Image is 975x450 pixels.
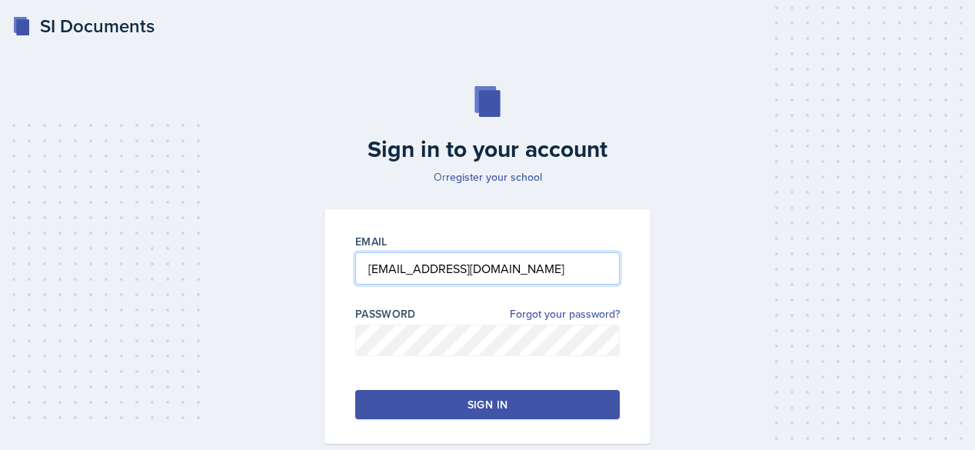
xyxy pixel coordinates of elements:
[315,169,660,185] p: Or
[510,306,620,322] a: Forgot your password?
[315,135,660,163] h2: Sign in to your account
[355,252,620,285] input: Email
[12,12,155,40] a: SI Documents
[355,234,388,249] label: Email
[446,169,542,185] a: register your school
[468,397,507,412] div: Sign in
[355,306,416,322] label: Password
[355,390,620,419] button: Sign in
